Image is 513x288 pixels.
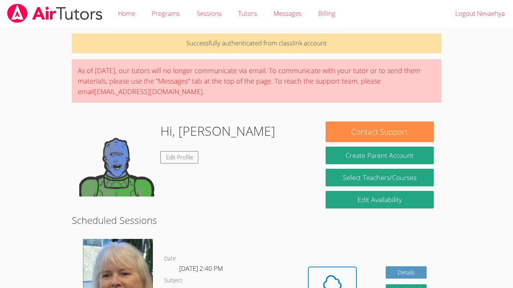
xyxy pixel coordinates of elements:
h2: Scheduled Sessions [72,213,441,227]
span: [DATE] 2:40 PM [179,264,223,273]
div: As of [DATE], our tutors will no longer communicate via email. To communicate with your tutor or ... [72,59,441,103]
img: airtutors_banner-c4298cdbf04f3fff15de1276eac7730deb9818008684d7c2e4769d2f7ddbe033.png [6,4,103,23]
h1: Hi, [PERSON_NAME] [160,121,275,141]
dt: Subject [164,276,183,285]
p: Successfully authenticated from classlink account [72,33,441,53]
a: Edit Availability [326,191,434,208]
a: Select Teachers/Courses [326,169,434,186]
a: Details [386,266,427,279]
span: Messages [273,9,302,18]
dt: Date [164,254,176,264]
img: default.png [79,121,154,196]
button: Contact Support [326,121,434,142]
a: Edit Profile [160,151,199,163]
button: Create Parent Account [326,147,434,164]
